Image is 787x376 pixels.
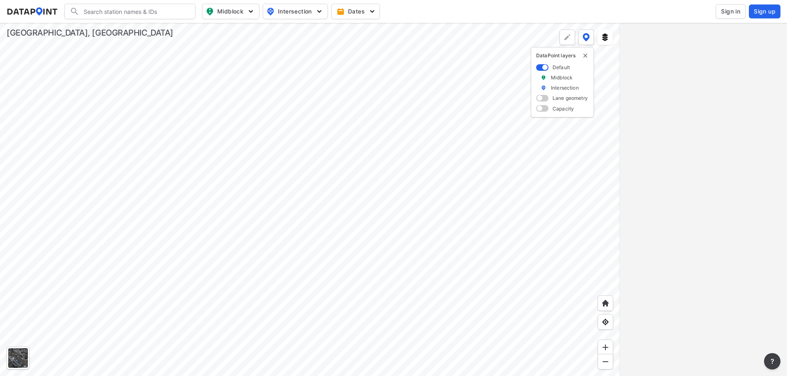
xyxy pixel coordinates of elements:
[541,84,546,91] img: marker_Intersection.6861001b.svg
[769,356,776,366] span: ?
[601,318,610,326] img: zeq5HYn9AnE9l6UmnFLPAAAAAElFTkSuQmCC
[582,33,590,41] img: data-point-layers.37681fc9.svg
[247,7,255,16] img: 5YPKRKmlfpI5mqlR8AD95paCi+0kK1fRFDJSaMmawlwaeJcJwk9O2fotCW5ve9gAAAAASUVORK5CYII=
[747,5,780,18] a: Sign up
[553,95,588,101] label: Lane geometry
[7,7,58,16] img: dataPointLogo.9353c09d.svg
[716,4,746,19] button: Sign in
[266,7,323,16] span: Intersection
[315,7,323,16] img: 5YPKRKmlfpI5mqlR8AD95paCi+0kK1fRFDJSaMmawlwaeJcJwk9O2fotCW5ve9gAAAAASUVORK5CYII=
[7,27,173,38] div: [GEOGRAPHIC_DATA], [GEOGRAPHIC_DATA]
[202,4,259,19] button: Midblock
[714,4,747,19] a: Sign in
[338,7,375,16] span: Dates
[601,33,609,41] img: layers.ee07997e.svg
[598,295,613,311] div: Home
[601,358,610,366] img: MAAAAAElFTkSuQmCC
[598,314,613,330] div: View my location
[721,7,740,16] span: Sign in
[206,7,254,16] span: Midblock
[551,74,573,81] label: Midblock
[551,84,579,91] label: Intersection
[598,340,613,355] div: Zoom in
[560,29,575,45] div: Polygon tool
[266,7,275,16] img: map_pin_int.54838e6b.svg
[582,52,589,59] button: delete
[598,354,613,369] div: Zoom out
[601,299,610,307] img: +XpAUvaXAN7GudzAAAAAElFTkSuQmCC
[205,7,215,16] img: map_pin_mid.602f9df1.svg
[754,7,776,16] span: Sign up
[553,105,574,112] label: Capacity
[597,29,613,45] button: External layers
[80,5,190,18] input: Search
[582,52,589,59] img: close-external-leyer.3061a1c7.svg
[563,33,571,41] img: +Dz8AAAAASUVORK5CYII=
[337,7,345,16] img: calendar-gold.39a51dde.svg
[541,74,546,81] img: marker_Midblock.5ba75e30.svg
[263,4,328,19] button: Intersection
[536,52,589,59] p: DataPoint layers
[7,347,30,369] div: Toggle basemap
[368,7,376,16] img: 5YPKRKmlfpI5mqlR8AD95paCi+0kK1fRFDJSaMmawlwaeJcJwk9O2fotCW5ve9gAAAAASUVORK5CYII=
[749,5,780,18] button: Sign up
[553,64,570,71] label: Default
[578,29,594,45] button: DataPoint layers
[764,353,780,369] button: more
[601,343,610,351] img: ZvzfEJKXnyWIrJytrsY285QMwk63cM6Drc+sIAAAAASUVORK5CYII=
[331,4,380,19] button: Dates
